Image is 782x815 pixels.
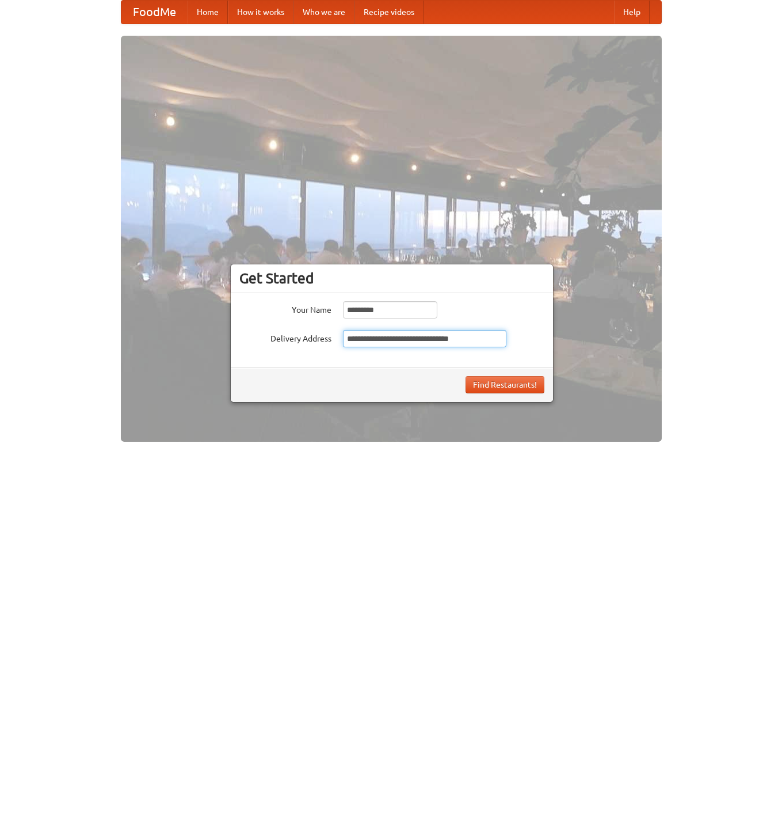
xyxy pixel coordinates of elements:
a: Who we are [293,1,354,24]
a: Help [614,1,650,24]
label: Your Name [239,301,331,316]
label: Delivery Address [239,330,331,344]
a: FoodMe [121,1,188,24]
button: Find Restaurants! [466,376,544,393]
a: Recipe videos [354,1,424,24]
a: Home [188,1,228,24]
a: How it works [228,1,293,24]
h3: Get Started [239,270,544,287]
